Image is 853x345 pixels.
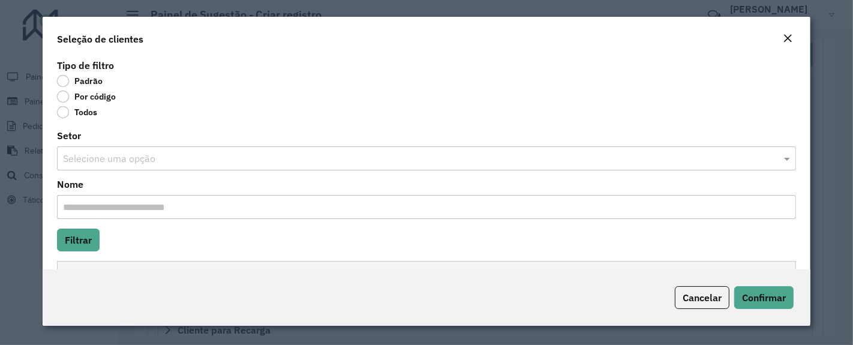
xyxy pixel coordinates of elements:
span: Cancelar [683,292,722,304]
span: Confirmar [742,292,786,304]
label: Tipo de filtro [57,58,114,73]
label: Setor [57,128,81,143]
label: Nome [57,177,83,191]
label: Todos [57,106,97,118]
div: Carregadas: 0 | Selecionadas: 0 | Máximo: 50 [57,261,796,292]
button: Filtrar [57,229,100,251]
button: Cancelar [675,286,729,309]
label: Padrão [57,75,103,87]
h4: Seleção de clientes [57,32,143,46]
button: Confirmar [734,286,794,309]
label: Por código [57,91,116,103]
em: Fechar [783,34,792,43]
button: Close [779,31,796,47]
